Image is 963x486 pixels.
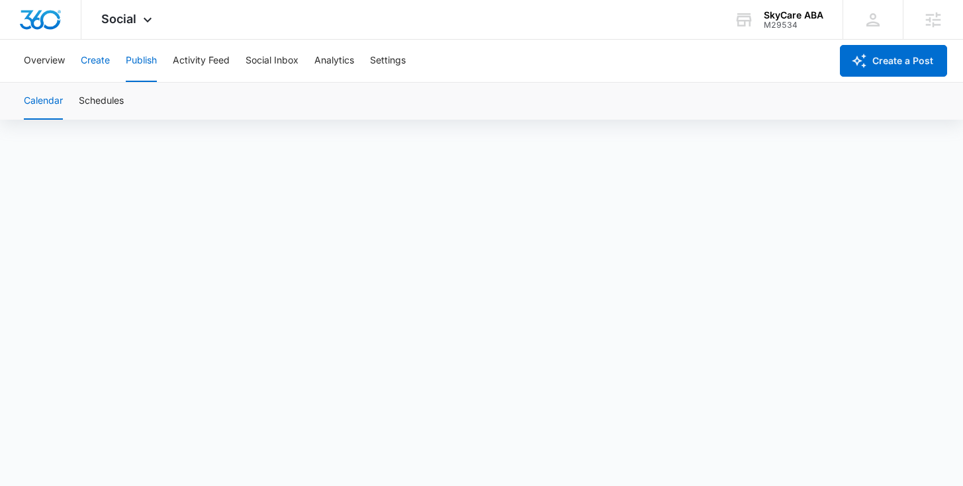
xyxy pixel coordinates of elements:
[370,40,406,82] button: Settings
[173,40,230,82] button: Activity Feed
[24,83,63,120] button: Calendar
[246,40,298,82] button: Social Inbox
[764,20,823,30] div: account id
[314,40,354,82] button: Analytics
[79,83,124,120] button: Schedules
[24,40,65,82] button: Overview
[81,40,110,82] button: Create
[840,45,947,77] button: Create a Post
[101,12,136,26] span: Social
[764,10,823,20] div: account name
[126,40,157,82] button: Publish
